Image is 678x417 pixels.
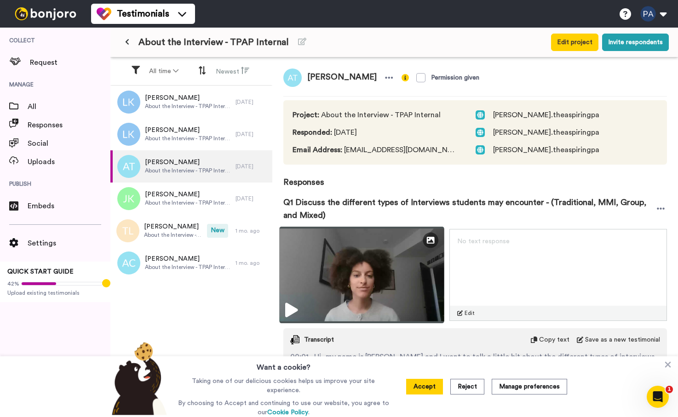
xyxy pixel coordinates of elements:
[236,227,268,234] div: 1 mo. ago
[28,238,110,249] span: Settings
[450,379,484,394] button: Reject
[7,268,74,275] span: QUICK START GUIDE
[110,215,272,247] a: [PERSON_NAME]About the Interview - TPAP InternalNew1 mo. ago
[402,74,409,81] img: info-yellow.svg
[293,127,457,138] span: [DATE]
[110,86,272,118] a: [PERSON_NAME]About the Interview - TPAP Internal[DATE]
[476,110,485,120] img: web.svg
[145,135,231,142] span: About the Interview - TPAP Internal
[145,103,231,110] span: About the Interview - TPAP Internal
[465,309,475,317] span: Edit
[476,128,485,137] img: web.svg
[431,73,479,82] div: Permission given
[28,200,110,211] span: Embeds
[176,399,391,417] p: By choosing to Accept and continuing to use our website, you agree to our .
[290,335,299,344] img: transcript.svg
[145,93,231,103] span: [PERSON_NAME]
[28,138,110,149] span: Social
[293,111,319,119] span: Project :
[283,196,655,222] span: Q1 Discuss the different types of Interviews students may encounter - (Traditional, MMI, Group, a...
[493,127,599,138] span: [PERSON_NAME].theaspiringpa
[176,377,391,395] p: Taking one of our delicious cookies helps us improve your site experience.
[145,126,231,135] span: [PERSON_NAME]
[117,7,169,20] span: Testimonials
[30,57,110,68] span: Request
[293,109,457,120] span: About the Interview - TPAP Internal
[103,342,172,415] img: bear-with-cookie.png
[102,279,110,287] div: Tooltip anchor
[11,7,80,20] img: bj-logo-header-white.svg
[236,98,268,106] div: [DATE]
[110,247,272,279] a: [PERSON_NAME]About the Interview - TPAP Internal1 mo. ago
[145,199,231,206] span: About the Interview - TPAP Internal
[144,231,202,239] span: About the Interview - TPAP Internal
[236,195,268,202] div: [DATE]
[666,386,673,393] span: 1
[117,123,140,146] img: lk.png
[145,254,231,263] span: [PERSON_NAME]
[647,386,669,408] iframe: Intercom live chat
[283,69,302,87] img: at.png
[117,91,140,114] img: lk.png
[283,165,667,189] span: Responses
[145,190,231,199] span: [PERSON_NAME]
[145,158,231,167] span: [PERSON_NAME]
[257,356,310,373] h3: Want a cookie?
[314,351,660,373] span: Hi, my name is [PERSON_NAME] and I want to talk a little bit about the different types of intervi...
[236,259,268,267] div: 1 mo. ago
[406,379,443,394] button: Accept
[117,155,140,178] img: at.png
[7,280,19,287] span: 42%
[290,351,309,373] span: 00:01
[585,335,660,344] span: Save as a new testimonial
[492,379,567,394] button: Manage preferences
[97,6,111,21] img: tm-color.svg
[539,335,569,344] span: Copy text
[476,145,485,154] img: web.svg
[28,120,110,131] span: Responses
[145,167,231,174] span: About the Interview - TPAP Internal
[28,156,110,167] span: Uploads
[293,144,457,155] span: [EMAIL_ADDRESS][DOMAIN_NAME]
[302,69,382,87] span: [PERSON_NAME]
[493,109,599,120] span: [PERSON_NAME].theaspiringpa
[551,34,598,51] button: Edit project
[304,335,334,344] span: Transcript
[236,131,268,138] div: [DATE]
[116,219,139,242] img: tl.png
[7,289,103,297] span: Upload existing testimonials
[144,222,202,231] span: [PERSON_NAME]
[207,224,228,238] span: New
[144,63,184,80] button: All time
[138,36,289,49] span: About the Interview - TPAP Internal
[293,129,332,136] span: Responded :
[110,150,272,183] a: [PERSON_NAME]About the Interview - TPAP Internal[DATE]
[145,263,231,271] span: About the Interview - TPAP Internal
[210,63,255,80] button: Newest
[236,163,268,170] div: [DATE]
[279,227,444,323] img: 952ab32c-5f69-4a46-a8aa-d8f876e63ae2-thumbnail_full-1752698543.jpg
[117,187,140,210] img: jk.png
[457,238,510,245] span: No text response
[110,118,272,150] a: [PERSON_NAME]About the Interview - TPAP Internal[DATE]
[110,183,272,215] a: [PERSON_NAME]About the Interview - TPAP Internal[DATE]
[117,251,140,274] img: ac.png
[602,34,669,51] button: Invite respondents
[267,409,308,416] a: Cookie Policy
[28,101,110,112] span: All
[493,144,599,155] span: [PERSON_NAME].theaspiringpa
[293,146,342,154] span: Email Address :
